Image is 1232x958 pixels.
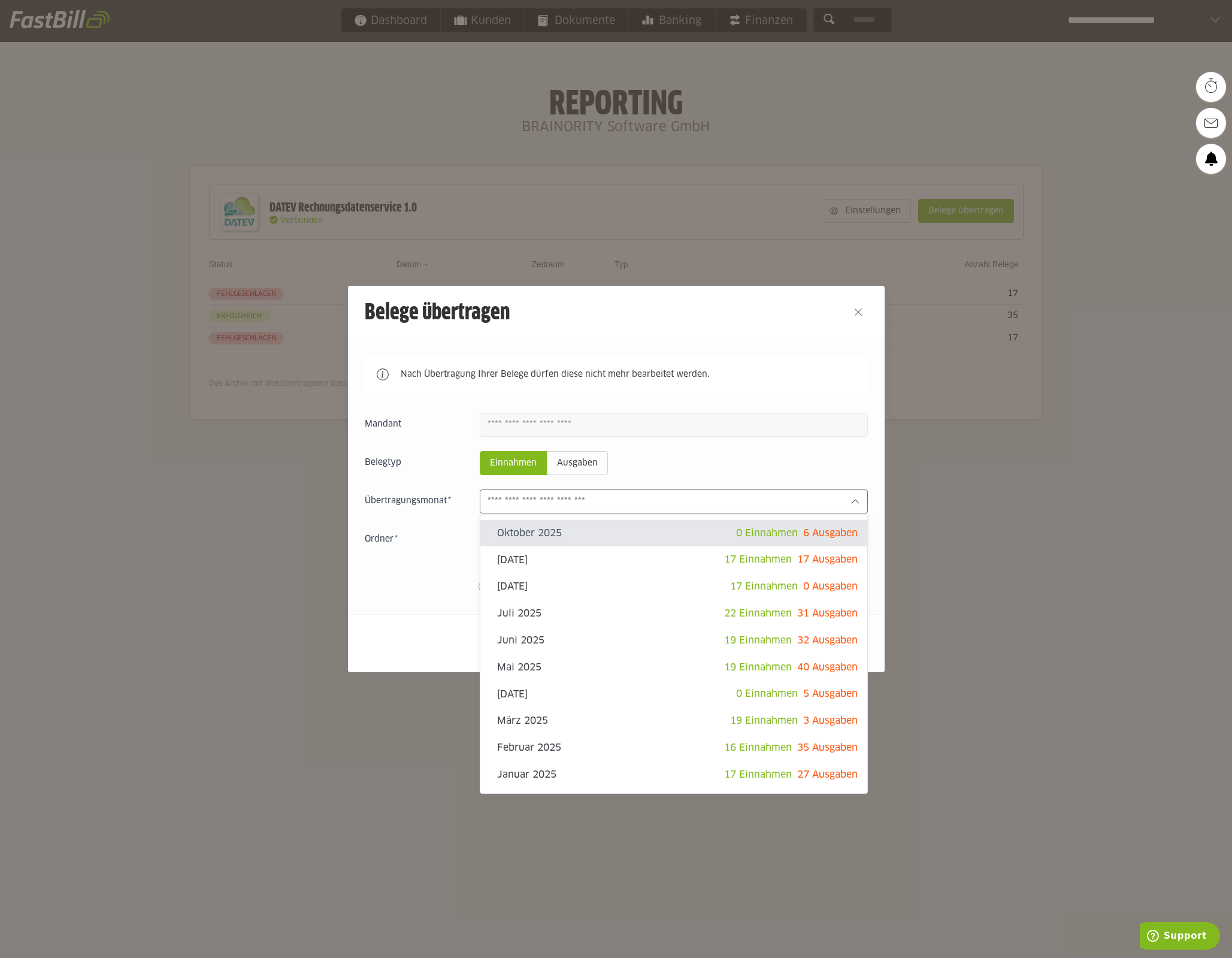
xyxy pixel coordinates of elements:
[797,663,858,672] span: 40 Ausgaben
[480,627,867,654] sl-option: Juni 2025
[365,581,868,593] sl-switch: Bereits übertragene Belege werden übermittelt
[480,573,867,600] sl-option: [DATE]
[480,520,867,547] sl-option: Oktober 2025
[547,451,608,475] sl-radio-button: Ausgaben
[797,555,858,564] span: 17 Ausgaben
[1140,922,1220,952] iframe: Opens a widget where you can find more information
[480,761,867,788] sl-option: Januar 2025
[736,528,798,538] span: 0 Einnahmen
[797,636,858,645] span: 32 Ausgaben
[730,582,798,591] span: 17 Einnahmen
[480,546,867,573] sl-option: [DATE]
[803,582,858,591] span: 0 Ausgaben
[480,600,867,627] sl-option: Juli 2025
[480,654,867,681] sl-option: Mai 2025
[480,735,867,761] sl-option: Februar 2025
[797,609,858,618] span: 31 Ausgaben
[803,528,858,538] span: 6 Ausgaben
[803,716,858,726] span: 3 Ausgaben
[480,708,867,735] sl-option: März 2025
[797,770,858,779] span: 27 Ausgaben
[736,689,798,699] span: 0 Einnahmen
[480,451,547,475] sl-radio-button: Einnahmen
[724,609,792,618] span: 22 Einnahmen
[724,770,792,779] span: 17 Einnahmen
[730,716,798,726] span: 19 Einnahmen
[797,743,858,753] span: 35 Ausgaben
[724,663,792,672] span: 19 Einnahmen
[724,555,792,564] span: 17 Einnahmen
[480,681,867,708] sl-option: [DATE]
[724,743,792,753] span: 16 Einnahmen
[803,689,858,699] span: 5 Ausgaben
[724,636,792,645] span: 19 Einnahmen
